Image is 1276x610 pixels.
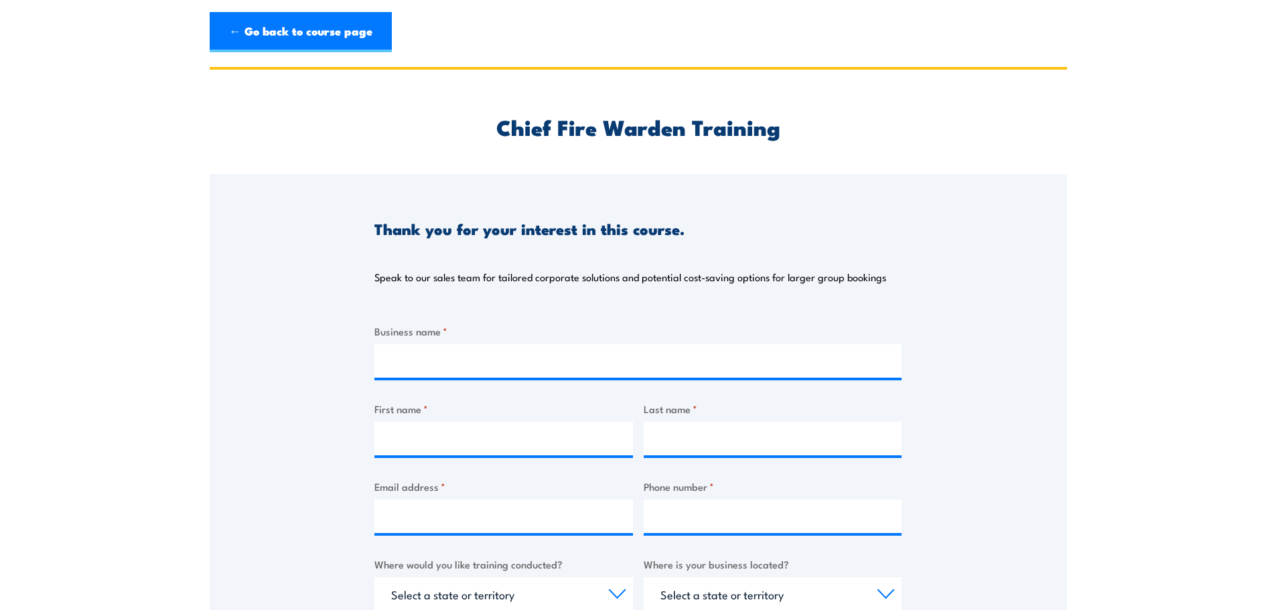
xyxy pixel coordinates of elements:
label: First name [374,401,633,416]
label: Where is your business located? [644,556,902,572]
label: Last name [644,401,902,416]
a: ← Go back to course page [210,12,392,52]
label: Where would you like training conducted? [374,556,633,572]
label: Email address [374,479,633,494]
h2: Chief Fire Warden Training [374,117,902,136]
h3: Thank you for your interest in this course. [374,221,685,236]
p: Speak to our sales team for tailored corporate solutions and potential cost-saving options for la... [374,271,886,284]
label: Phone number [644,479,902,494]
label: Business name [374,323,902,339]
